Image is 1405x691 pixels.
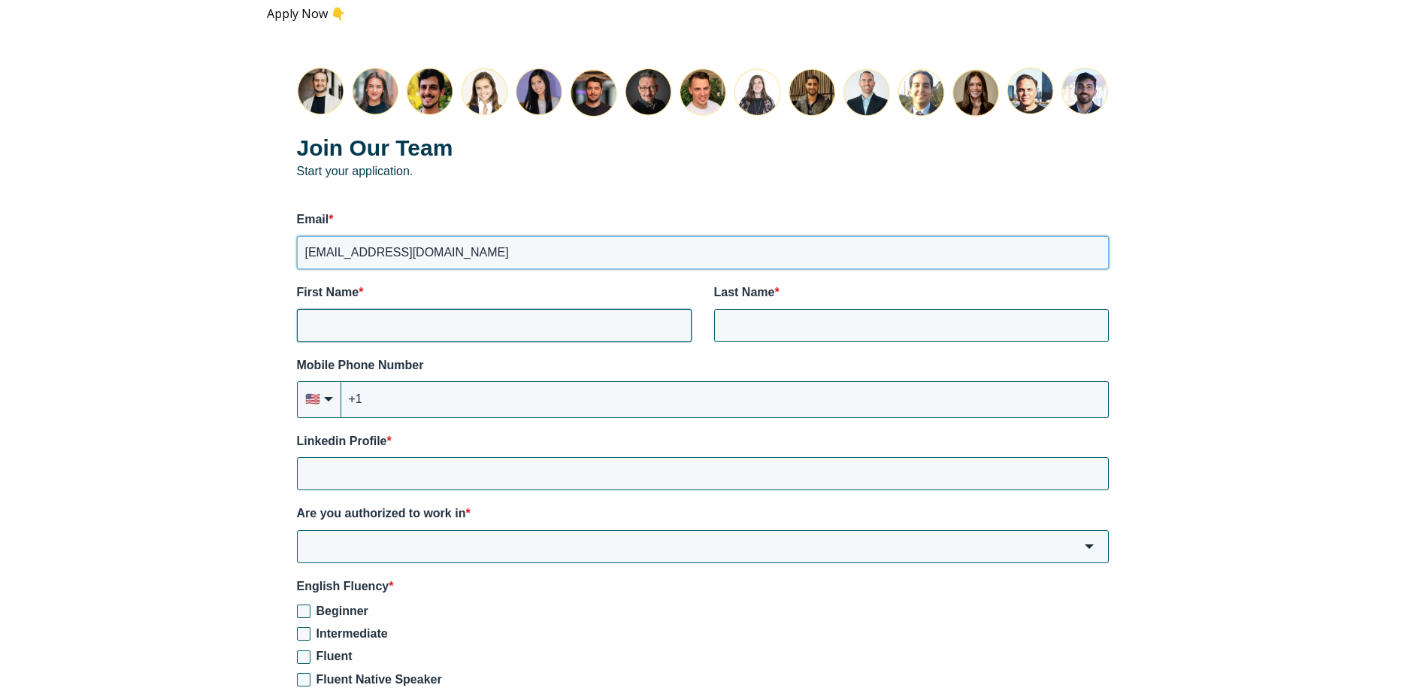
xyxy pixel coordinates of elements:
p: Apply Now 👇 [267,7,1139,20]
span: Mobile Phone Number [297,359,424,371]
input: Beginner [297,605,310,618]
input: Fluent [297,650,310,664]
input: Intermediate [297,627,310,641]
span: Fluent Native Speaker [316,673,442,686]
span: Fluent [316,650,353,662]
span: flag [305,391,320,408]
span: First Name [297,286,359,299]
p: Start your application. [297,132,1109,180]
img: Join the Lean Layer team [297,67,1109,117]
span: Intermediate [316,627,388,640]
span: Beginner [316,605,368,617]
span: Email [297,213,329,226]
span: Last Name [714,286,775,299]
span: Are you authorized to work in [297,507,466,520]
strong: Join Our Team [297,135,453,160]
span: English Fluency [297,580,389,593]
span: Linkedin Profile [297,435,387,447]
input: Fluent Native Speaker [297,673,310,686]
